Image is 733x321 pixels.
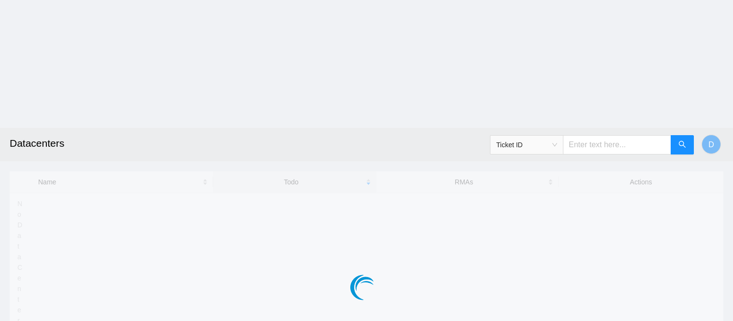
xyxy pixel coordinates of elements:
span: D [708,139,714,151]
input: Enter text here... [563,135,671,154]
span: search [678,140,686,150]
button: search [671,135,694,154]
button: D [702,135,721,154]
h2: Datacenters [10,128,509,159]
span: Ticket ID [496,138,557,152]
